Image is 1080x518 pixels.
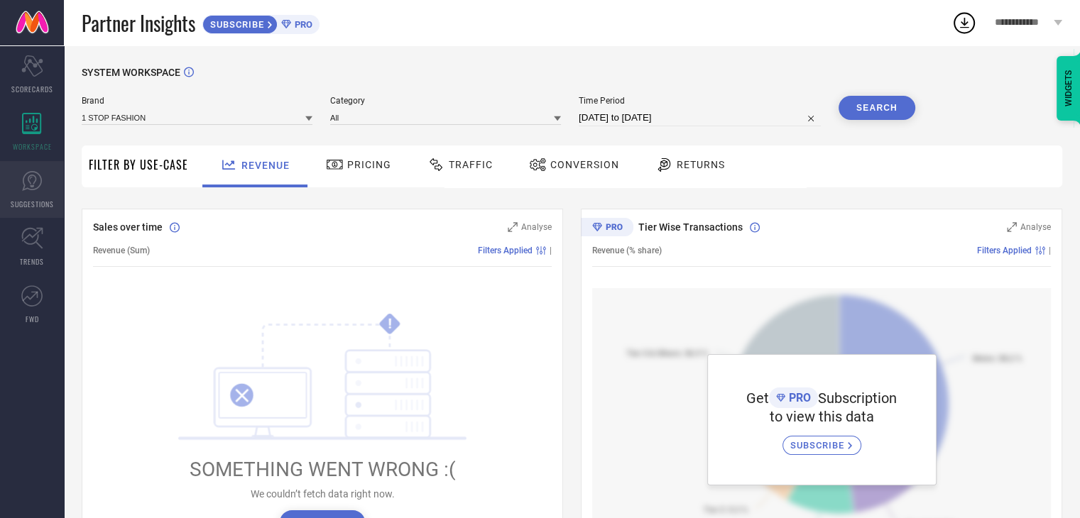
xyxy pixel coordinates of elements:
span: Partner Insights [82,9,195,38]
span: Pricing [347,159,391,170]
span: Traffic [449,159,493,170]
span: Time Period [579,96,821,106]
span: SCORECARDS [11,84,53,94]
span: SUGGESTIONS [11,199,54,209]
span: SOMETHING WENT WRONG :( [190,458,456,481]
span: FWD [26,314,39,324]
input: Select time period [579,109,821,126]
span: Category [330,96,561,106]
svg: Zoom [1007,222,1017,232]
div: Premium [581,218,633,239]
a: SUBSCRIBEPRO [202,11,320,34]
span: | [1049,246,1051,255]
span: SYSTEM WORKSPACE [82,67,180,78]
span: Analyse [1020,222,1051,232]
svg: Zoom [508,222,518,232]
span: Returns [677,159,725,170]
span: Filters Applied [977,246,1032,255]
span: SUBSCRIBE [203,19,268,30]
span: to view this data [770,408,874,425]
span: | [550,246,552,255]
tspan: ! [388,316,392,332]
span: Analyse [521,222,552,232]
span: Brand [82,96,312,106]
span: Revenue [241,160,290,171]
span: Filters Applied [478,246,533,255]
button: Search [839,96,915,120]
span: PRO [785,391,811,404]
span: Sales over time [93,221,163,233]
span: TRENDS [20,256,44,267]
span: Revenue (Sum) [93,246,150,255]
a: SUBSCRIBE [782,425,861,455]
span: Tier Wise Transactions [638,221,743,233]
span: Subscription [818,390,897,407]
span: SUBSCRIBE [790,440,848,451]
span: Revenue (% share) [592,246,662,255]
span: Conversion [550,159,619,170]
span: PRO [291,19,312,30]
span: Filter By Use-Case [89,156,188,173]
div: Open download list [951,10,977,35]
span: WORKSPACE [13,141,52,152]
span: We couldn’t fetch data right now. [251,488,395,500]
span: Get [746,390,769,407]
